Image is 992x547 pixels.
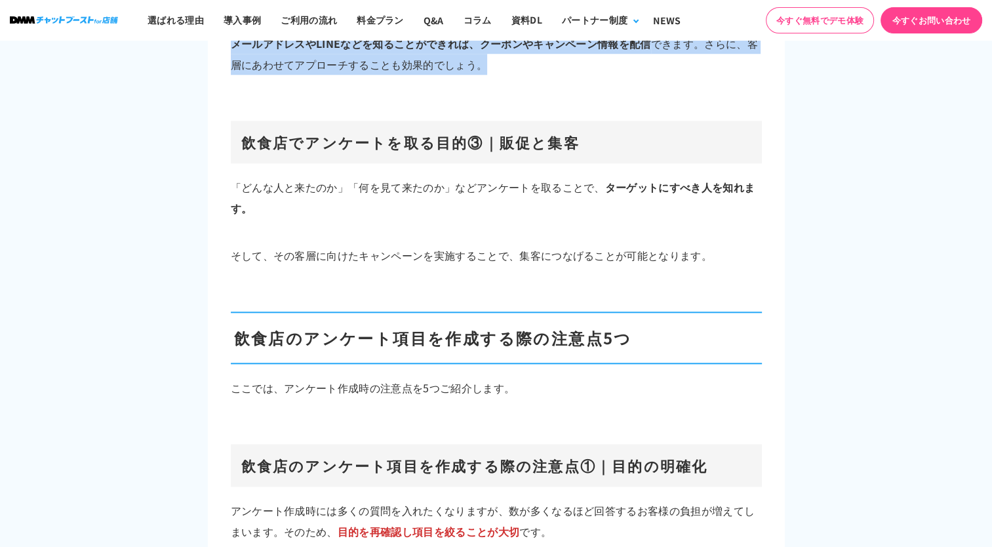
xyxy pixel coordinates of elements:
p: そして、その客層に向けたキャンペーンを実施することで、集客につなげることが可能となります。 [231,245,762,266]
p: 「どんな人と来たのか」「何を見て来たのか」などアンケートを取ることで、 [231,176,762,218]
p: アンケート作成時には多くの質問を入れたくなりますが、数が多くなるほど回答するお客様の負担が増えてしまいます。そのため、 です。 [231,500,762,542]
span: 目的を再確認し項目を絞ることが大切 [338,523,519,539]
a: 今すぐお問い合わせ [881,7,982,33]
div: パートナー制度 [562,13,627,27]
h3: 飲食店のアンケート項目を作成する際の注意点①｜目的の明確化 [231,444,762,487]
p: ここでは、アンケート作成時の注意点を5つご紹介します。 [231,377,762,398]
b: メールアドレスやLINEなどを知ることができれば、クーポンやキャンペーン情報を配信 [231,35,651,51]
h3: 飲食店でアンケートを取る目的③｜販促と集客 [231,121,762,163]
img: ロゴ [10,16,118,24]
h2: 飲食店のアンケート項目を作成する際の注意点5つ [231,312,762,364]
p: できます。さらに、客層にあわせてアプローチすることも効果的でしょう。 [231,33,762,75]
a: 今すぐ無料でデモ体験 [766,7,874,33]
